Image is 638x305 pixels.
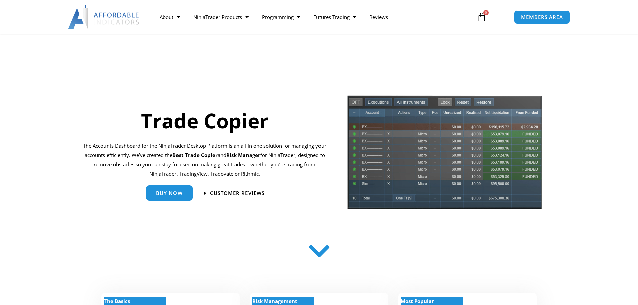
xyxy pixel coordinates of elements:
[104,298,130,304] strong: The Basics
[363,9,395,25] a: Reviews
[514,10,570,24] a: MEMBERS AREA
[521,15,563,20] span: MEMBERS AREA
[172,152,218,158] b: Best Trade Copier
[307,9,363,25] a: Futures Trading
[467,7,496,27] a: 0
[483,10,489,15] span: 0
[68,5,140,29] img: LogoAI | Affordable Indicators – NinjaTrader
[187,9,255,25] a: NinjaTrader Products
[347,95,542,214] img: tradecopier | Affordable Indicators – NinjaTrader
[153,9,187,25] a: About
[401,298,434,304] strong: Most Popular
[146,185,193,201] a: Buy Now
[83,141,327,178] p: The Accounts Dashboard for the NinjaTrader Desktop Platform is an all in one solution for managin...
[252,298,297,304] strong: Risk Management
[83,106,327,135] h1: Trade Copier
[204,190,265,196] a: Customer Reviews
[156,190,183,196] span: Buy Now
[255,9,307,25] a: Programming
[226,152,260,158] strong: Risk Manager
[210,190,265,196] span: Customer Reviews
[153,9,469,25] nav: Menu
